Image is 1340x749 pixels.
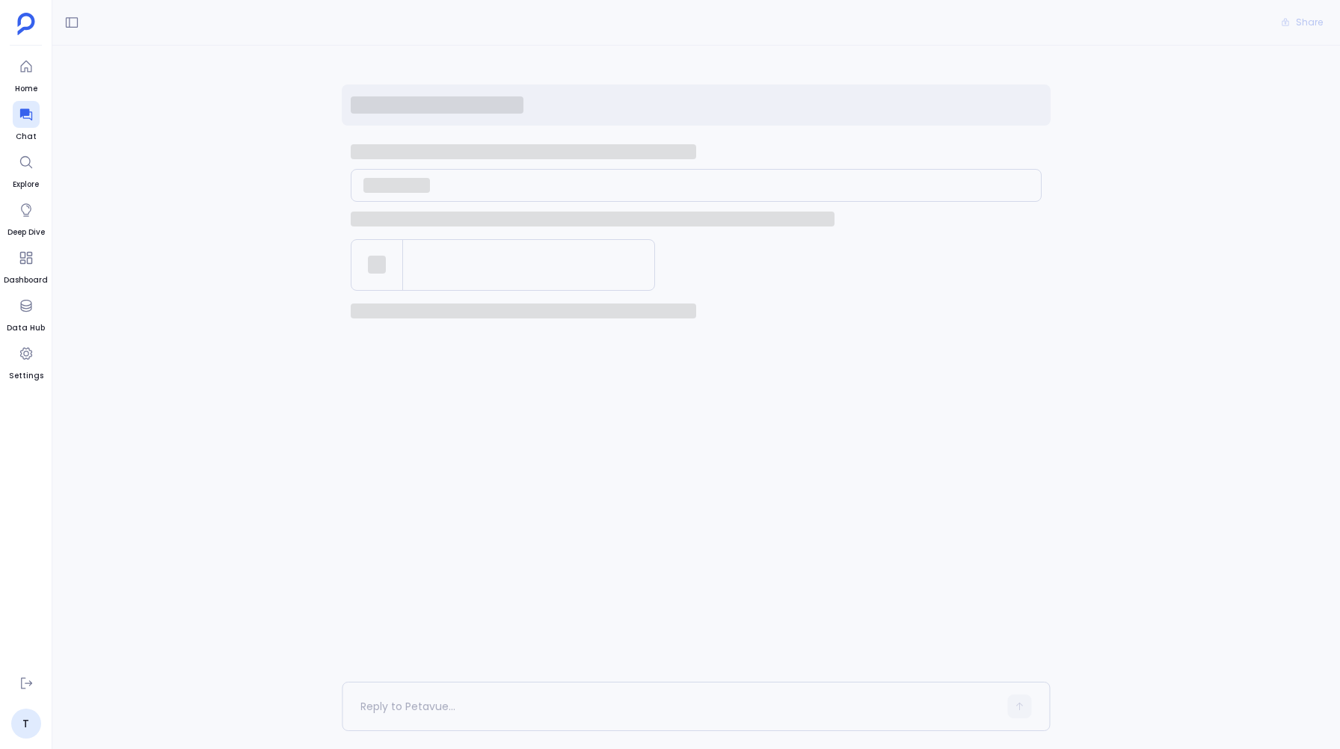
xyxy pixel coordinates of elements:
[13,53,40,95] a: Home
[13,101,40,143] a: Chat
[9,340,43,382] a: Settings
[17,13,35,35] img: petavue logo
[13,131,40,143] span: Chat
[13,149,40,191] a: Explore
[9,370,43,382] span: Settings
[11,709,41,739] a: T
[13,179,40,191] span: Explore
[4,274,48,286] span: Dashboard
[7,197,45,238] a: Deep Dive
[7,322,45,334] span: Data Hub
[4,244,48,286] a: Dashboard
[13,83,40,95] span: Home
[7,292,45,334] a: Data Hub
[7,226,45,238] span: Deep Dive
